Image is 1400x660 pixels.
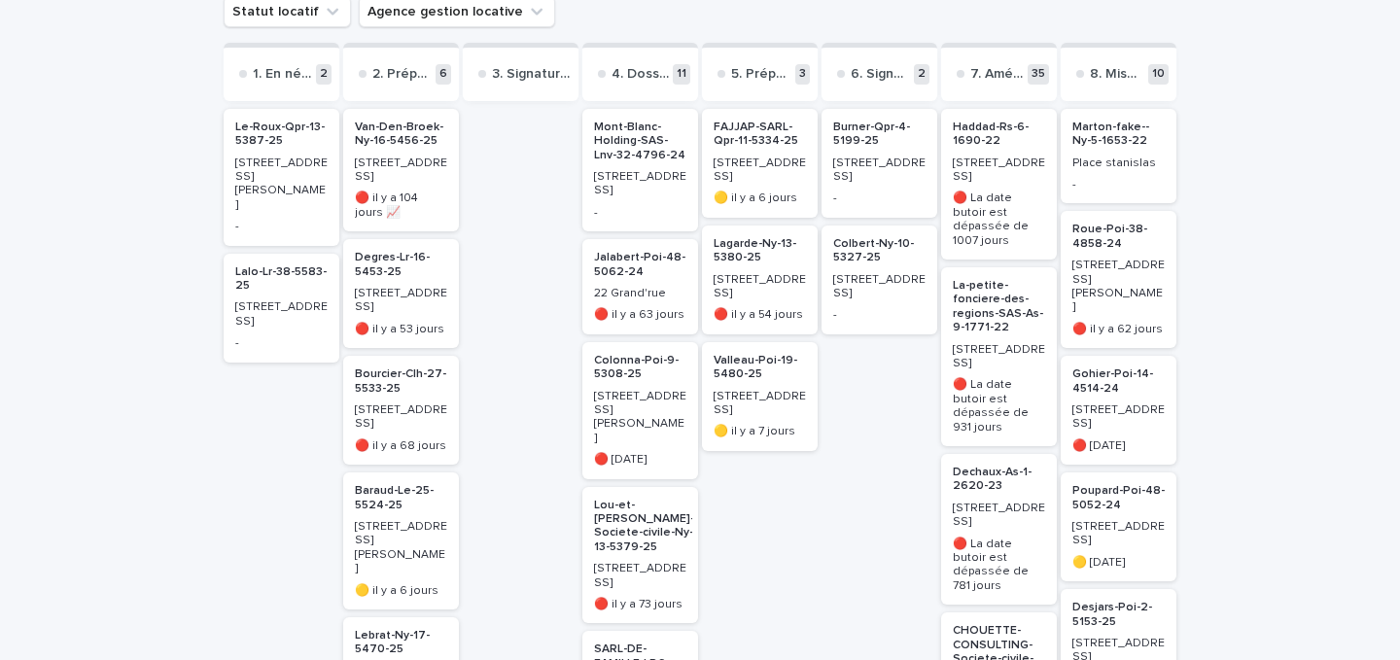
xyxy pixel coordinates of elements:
[253,66,312,83] p: 1. En négociation
[953,156,1045,185] p: [STREET_ADDRESS]
[953,121,1045,149] p: Haddad-Rs-6-1690-22
[235,121,328,149] p: Le-Roux-Qpr-13-5387-25
[582,342,698,479] a: Colonna-Poi-9-5308-25[STREET_ADDRESS][PERSON_NAME]🔴 [DATE]
[833,308,926,322] p: -
[582,239,698,334] a: Jalabert-Poi-48-5062-2422 Grand'rue🔴 il y a 63 jours
[355,584,447,598] p: 🟡 il y a 6 jours
[355,191,447,220] p: 🔴 il y a 104 jours 📈
[594,354,686,382] p: Colonna-Poi-9-5308-25
[612,66,669,83] p: 4. Dossier de financement
[822,226,937,334] a: Colbert-Ny-10-5327-25[STREET_ADDRESS]-
[833,237,926,265] p: Colbert-Ny-10-5327-25
[953,502,1045,530] p: [STREET_ADDRESS]
[594,121,686,162] p: Mont-Blanc-Holding-SAS-Lnv-32-4796-24
[594,251,686,279] p: Jalabert-Poi-48-5062-24
[714,390,806,418] p: [STREET_ADDRESS]
[343,109,459,231] a: Van-Den-Broek-Ny-16-5456-25[STREET_ADDRESS]🔴 il y a 104 jours 📈
[673,64,690,85] p: 11
[833,273,926,301] p: [STREET_ADDRESS]
[702,342,818,451] a: Valleau-Poi-19-5480-25[STREET_ADDRESS]🟡 il y a 7 jours
[795,64,810,85] p: 3
[594,287,686,300] p: 22 Grand'rue
[235,336,328,350] p: -
[1072,403,1165,432] p: [STREET_ADDRESS]
[1072,439,1165,453] p: 🔴 [DATE]
[1072,223,1165,251] p: Roue-Poi-38-4858-24
[594,170,686,198] p: [STREET_ADDRESS]
[1072,484,1165,512] p: Poupard-Poi-48-5052-24
[941,454,1057,605] a: Dechaux-As-1-2620-23[STREET_ADDRESS]🔴 La date butoir est dépassée de 781 jours
[594,499,694,555] p: Lou-et-[PERSON_NAME]-Societe-civile-Ny-13-5379-25
[235,220,328,233] p: -
[914,64,929,85] p: 2
[343,472,459,609] a: Baraud-Le-25-5524-25[STREET_ADDRESS][PERSON_NAME]🟡 il y a 6 jours
[582,109,698,231] a: Mont-Blanc-Holding-SAS-Lnv-32-4796-24[STREET_ADDRESS]-
[941,109,1057,260] a: Haddad-Rs-6-1690-22[STREET_ADDRESS]🔴 La date butoir est dépassée de 1007 jours
[714,156,806,185] p: [STREET_ADDRESS]
[343,356,459,465] a: Bourcier-Clh-27-5533-25[STREET_ADDRESS]🔴 il y a 68 jours
[970,66,1024,83] p: 7. Aménagements et travaux
[594,562,686,590] p: [STREET_ADDRESS]
[714,354,806,382] p: Valleau-Poi-19-5480-25
[235,300,328,329] p: [STREET_ADDRESS]
[953,466,1045,494] p: Dechaux-As-1-2620-23
[1028,64,1049,85] p: 35
[594,390,686,446] p: [STREET_ADDRESS][PERSON_NAME]
[355,156,447,185] p: [STREET_ADDRESS]
[372,66,432,83] p: 2. Préparation compromis
[1072,121,1165,149] p: Marton-fake--Ny-5-1653-22
[714,425,806,438] p: 🟡 il y a 7 jours
[594,206,686,220] p: -
[953,191,1045,248] p: 🔴 La date butoir est dépassée de 1007 jours
[833,156,926,185] p: [STREET_ADDRESS]
[224,109,339,246] a: Le-Roux-Qpr-13-5387-25[STREET_ADDRESS][PERSON_NAME]-
[316,64,332,85] p: 2
[235,265,328,294] p: Lalo-Lr-38-5583-25
[436,64,451,85] p: 6
[714,273,806,301] p: [STREET_ADDRESS]
[714,237,806,265] p: Lagarde-Ny-13-5380-25
[714,191,806,205] p: 🟡 il y a 6 jours
[941,267,1057,446] a: La-petite-fonciere-des-regions-SAS-As-9-1771-22[STREET_ADDRESS]🔴 La date butoir est dépassée de 9...
[1072,323,1165,336] p: 🔴 il y a 62 jours
[1148,64,1169,85] p: 10
[851,66,910,83] p: 6. Signature de l'acte notarié
[953,378,1045,434] p: 🔴 La date butoir est dépassée de 931 jours
[355,323,447,336] p: 🔴 il y a 53 jours
[355,629,447,657] p: Lebrat-Ny-17-5470-25
[594,308,686,322] p: 🔴 il y a 63 jours
[1061,356,1176,465] a: Gohier-Poi-14-4514-24[STREET_ADDRESS]🔴 [DATE]
[355,367,447,396] p: Bourcier-Clh-27-5533-25
[1061,211,1176,348] a: Roue-Poi-38-4858-24[STREET_ADDRESS][PERSON_NAME]🔴 il y a 62 jours
[492,66,571,83] p: 3. Signature compromis
[953,343,1045,371] p: [STREET_ADDRESS]
[1072,520,1165,548] p: [STREET_ADDRESS]
[702,226,818,334] a: Lagarde-Ny-13-5380-25[STREET_ADDRESS]🔴 il y a 54 jours
[953,538,1045,594] p: 🔴 La date butoir est dépassée de 781 jours
[1072,556,1165,570] p: 🟡 [DATE]
[1090,66,1144,83] p: 8. Mise en loc et gestion
[355,403,447,432] p: [STREET_ADDRESS]
[714,121,806,149] p: FAJJAP-SARL-Qpr-11-5334-25
[953,279,1045,335] p: La-petite-fonciere-des-regions-SAS-As-9-1771-22
[1072,156,1165,170] p: Place stanislas
[1061,472,1176,581] a: Poupard-Poi-48-5052-24[STREET_ADDRESS]🟡 [DATE]
[582,487,698,624] a: Lou-et-[PERSON_NAME]-Societe-civile-Ny-13-5379-25[STREET_ADDRESS]🔴 il y a 73 jours
[731,66,791,83] p: 5. Préparation de l'acte notarié
[355,287,447,315] p: [STREET_ADDRESS]
[355,520,447,576] p: [STREET_ADDRESS][PERSON_NAME]
[343,239,459,348] a: Degres-Lr-16-5453-25[STREET_ADDRESS]🔴 il y a 53 jours
[1072,367,1165,396] p: Gohier-Poi-14-4514-24
[594,598,686,611] p: 🔴 il y a 73 jours
[1072,601,1165,629] p: Desjars-Poi-2-5153-25
[1061,109,1176,204] a: Marton-fake--Ny-5-1653-22Place stanislas-
[594,453,686,467] p: 🔴 [DATE]
[224,254,339,363] a: Lalo-Lr-38-5583-25[STREET_ADDRESS]-
[833,191,926,205] p: -
[235,156,328,213] p: [STREET_ADDRESS][PERSON_NAME]
[702,109,818,218] a: FAJJAP-SARL-Qpr-11-5334-25[STREET_ADDRESS]🟡 il y a 6 jours
[355,439,447,453] p: 🔴 il y a 68 jours
[355,251,447,279] p: Degres-Lr-16-5453-25
[1072,178,1165,191] p: -
[355,484,447,512] p: Baraud-Le-25-5524-25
